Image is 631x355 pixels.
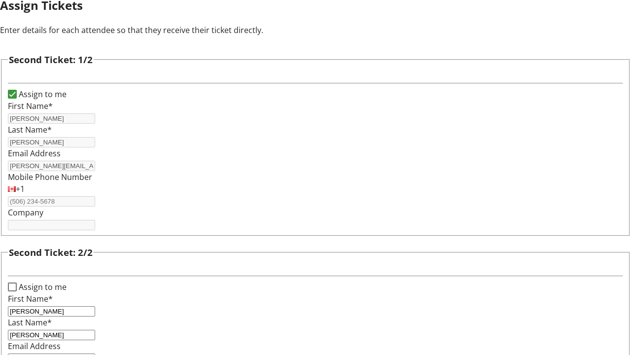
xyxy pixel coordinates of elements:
label: Assign to me [17,281,67,293]
label: Email Address [8,148,61,159]
input: (506) 234-5678 [8,196,95,207]
label: Mobile Phone Number [8,172,92,182]
label: Last Name* [8,124,52,135]
label: Email Address [8,341,61,352]
label: Last Name* [8,317,52,328]
label: First Name* [8,293,53,304]
label: Assign to me [17,88,67,100]
label: Company [8,207,43,218]
label: First Name* [8,101,53,111]
h3: Second Ticket: 1/2 [9,53,93,67]
h3: Second Ticket: 2/2 [9,246,93,259]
